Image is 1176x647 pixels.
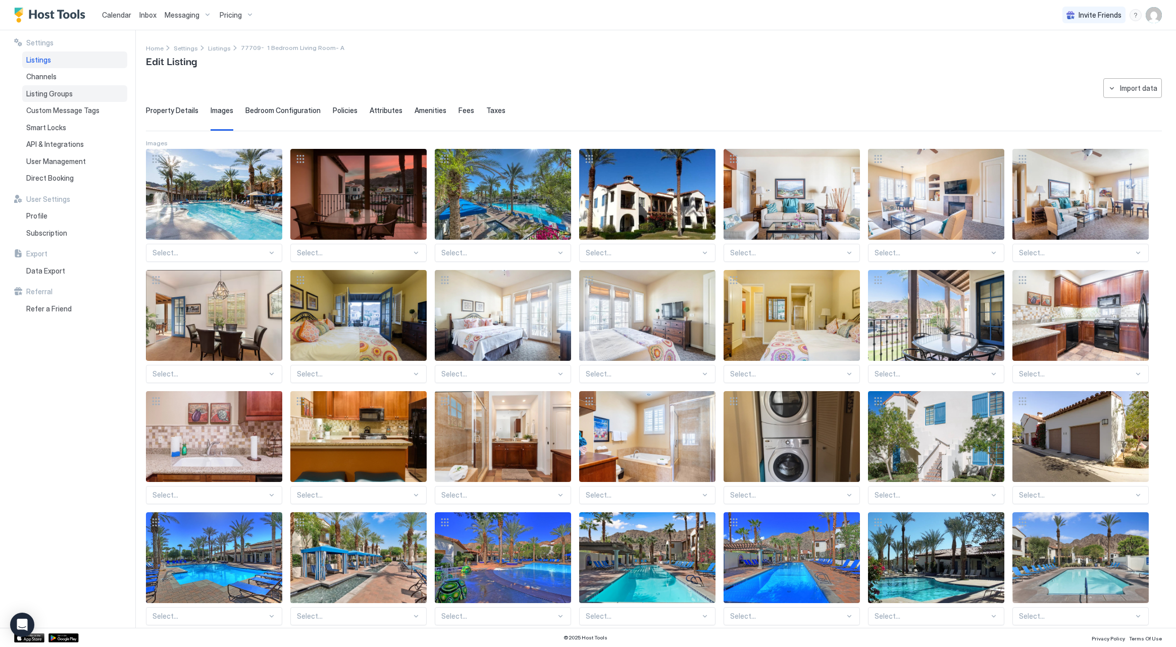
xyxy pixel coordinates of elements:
div: View image [1012,391,1149,482]
div: View image [868,512,1004,603]
div: View image [290,270,427,361]
a: User Management [22,153,127,170]
span: API & Integrations [26,140,84,149]
span: Referral [26,287,53,296]
span: Pricing [220,11,242,20]
span: Channels [26,72,57,81]
div: View image [290,391,427,482]
a: Listings [208,42,231,53]
span: Privacy Policy [1092,635,1125,641]
span: Smart Locks [26,123,66,132]
div: User profile [1146,7,1162,23]
div: View image [435,391,571,482]
div: View image [435,149,571,240]
div: View image [1012,149,1149,240]
div: View image [579,512,715,603]
a: Smart Locks [22,119,127,136]
span: Attributes [370,106,402,115]
span: Images [211,106,233,115]
span: Inbox [139,11,157,19]
a: Refer a Friend [22,300,127,317]
span: Refer a Friend [26,304,72,313]
div: View image [1012,512,1149,603]
span: Home [146,44,164,52]
div: View image [290,149,427,240]
span: Settings [174,44,198,52]
span: © 2025 Host Tools [564,634,607,641]
a: Data Export [22,262,127,280]
a: Listings [22,51,127,69]
div: View image [724,391,860,482]
a: Calendar [102,10,131,20]
span: Data Export [26,266,65,276]
button: Import data [1103,78,1162,98]
div: View image [724,512,860,603]
div: View image [579,391,715,482]
a: Subscription [22,225,127,242]
div: View image [579,270,715,361]
a: Inbox [139,10,157,20]
a: Custom Message Tags [22,102,127,119]
div: menu [1130,9,1142,21]
a: Google Play Store [48,633,79,642]
span: Settings [26,38,54,47]
span: Policies [333,106,357,115]
div: Import data [1120,83,1157,93]
span: User Management [26,157,86,166]
span: Fees [458,106,474,115]
span: Amenities [415,106,446,115]
div: Breadcrumb [174,42,198,53]
span: Subscription [26,229,67,238]
a: Settings [174,42,198,53]
span: Property Details [146,106,198,115]
div: View image [146,391,282,482]
div: View image [868,391,1004,482]
span: Direct Booking [26,174,74,183]
a: Host Tools Logo [14,8,90,23]
div: View image [1012,270,1149,361]
a: Listing Groups [22,85,127,102]
div: Open Intercom Messenger [10,613,34,637]
div: View image [435,512,571,603]
div: View image [146,512,282,603]
div: View image [435,270,571,361]
span: Listing Groups [26,89,73,98]
span: User Settings [26,195,70,204]
a: App Store [14,633,44,642]
div: View image [724,270,860,361]
span: Invite Friends [1079,11,1121,20]
span: Messaging [165,11,199,20]
div: View image [868,149,1004,240]
span: Listings [26,56,51,65]
span: Breadcrumb [241,44,344,51]
a: Direct Booking [22,170,127,187]
span: Export [26,249,47,258]
span: Custom Message Tags [26,106,99,115]
a: API & Integrations [22,136,127,153]
div: View image [868,270,1004,361]
div: View image [146,149,282,240]
div: Breadcrumb [208,42,231,53]
a: Terms Of Use [1129,632,1162,643]
span: Listings [208,44,231,52]
div: Breadcrumb [146,42,164,53]
span: Images [146,139,168,147]
div: View image [290,512,427,603]
span: Bedroom Configuration [245,106,321,115]
div: View image [579,149,715,240]
a: Privacy Policy [1092,632,1125,643]
span: Terms Of Use [1129,635,1162,641]
a: Profile [22,207,127,225]
a: Channels [22,68,127,85]
a: Home [146,42,164,53]
div: View image [724,149,860,240]
div: View image [146,270,282,361]
span: Taxes [486,106,505,115]
span: Profile [26,211,47,221]
span: Edit Listing [146,53,197,68]
span: Calendar [102,11,131,19]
